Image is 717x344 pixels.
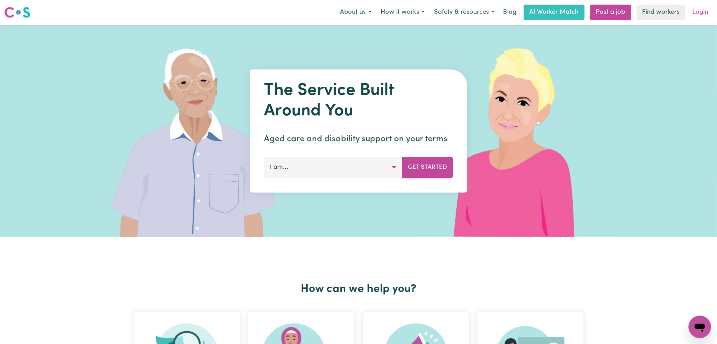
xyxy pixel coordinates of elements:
[637,5,686,20] a: Find workers
[264,81,453,121] h1: The Service Built Around You
[429,5,499,20] button: Safety & resources
[335,5,376,20] button: About us
[4,4,30,21] a: Careseekers logo
[688,5,713,20] a: Login
[590,5,631,20] a: Post a job
[376,5,429,20] button: How it works
[689,316,711,338] iframe: Button to launch messaging window
[264,157,402,178] button: I am...
[4,6,30,19] img: Careseekers logo
[129,282,588,296] h2: How can we help you?
[499,5,521,20] a: Blog
[402,157,453,178] button: Get Started
[524,5,585,20] a: AI Worker Match
[264,133,453,145] p: Aged care and disability support on your terms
